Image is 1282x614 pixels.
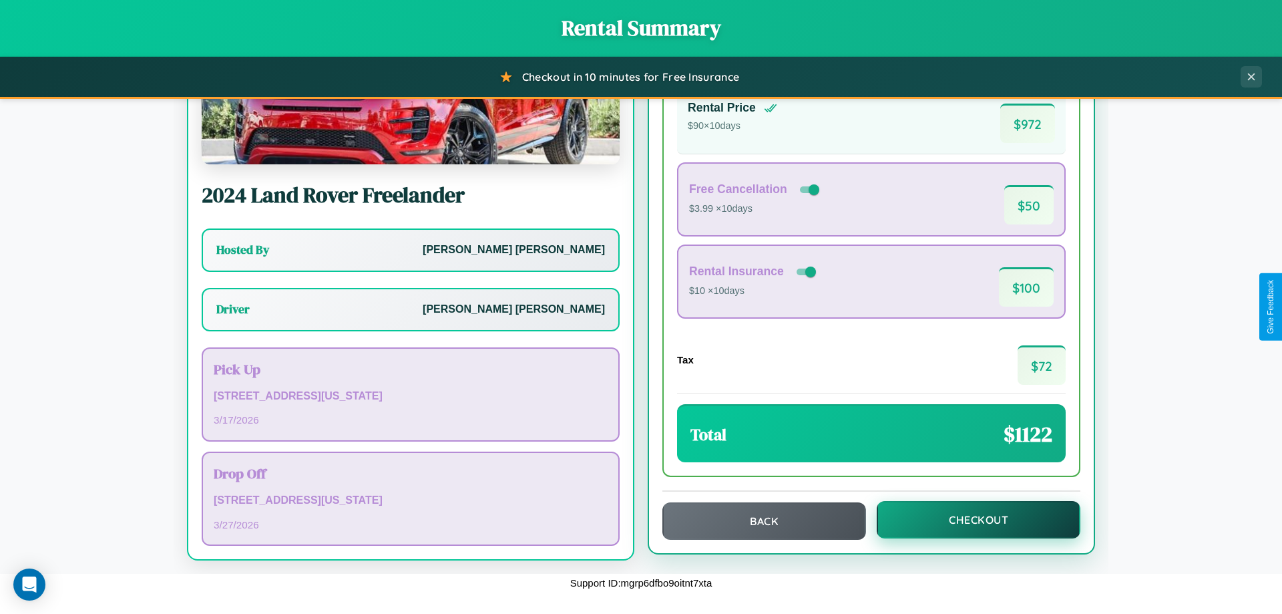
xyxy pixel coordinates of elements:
h3: Total [690,424,726,446]
p: 3 / 27 / 2026 [214,516,608,534]
h4: Rental Insurance [689,265,784,279]
span: $ 72 [1018,345,1066,385]
p: [PERSON_NAME] [PERSON_NAME] [423,241,605,260]
p: $10 × 10 days [689,283,819,300]
h3: Driver [216,301,250,317]
h3: Pick Up [214,359,608,379]
h4: Tax [677,354,694,365]
span: $ 100 [999,267,1054,307]
h4: Rental Price [688,101,756,115]
p: [PERSON_NAME] [PERSON_NAME] [423,300,605,319]
span: $ 1122 [1004,420,1052,449]
h1: Rental Summary [13,13,1269,43]
h3: Drop Off [214,464,608,483]
h3: Hosted By [216,242,269,258]
button: Back [662,502,866,540]
p: $3.99 × 10 days [689,200,822,218]
p: $ 90 × 10 days [688,118,777,135]
div: Give Feedback [1266,280,1275,334]
p: [STREET_ADDRESS][US_STATE] [214,491,608,510]
span: $ 50 [1004,185,1054,224]
span: Checkout in 10 minutes for Free Insurance [522,70,739,84]
p: [STREET_ADDRESS][US_STATE] [214,387,608,406]
span: $ 972 [1000,104,1055,143]
h2: 2024 Land Rover Freelander [202,180,620,210]
p: Support ID: mgrp6dfbo9oitnt7xta [570,574,712,592]
div: Open Intercom Messenger [13,569,45,601]
h4: Free Cancellation [689,182,787,196]
button: Checkout [877,501,1080,539]
p: 3 / 17 / 2026 [214,411,608,429]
